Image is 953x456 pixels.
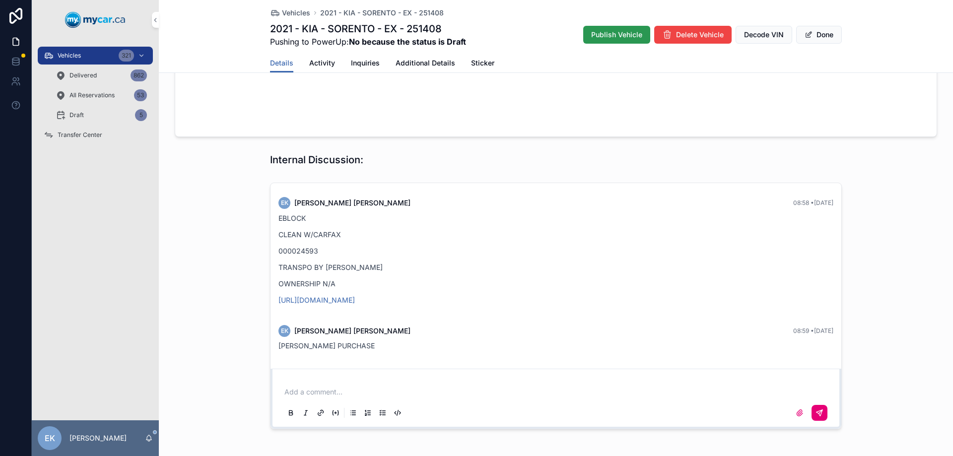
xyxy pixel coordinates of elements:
[278,262,833,272] p: TRANSPO BY [PERSON_NAME]
[270,54,293,73] a: Details
[654,26,732,44] button: Delete Vehicle
[270,36,466,48] span: Pushing to PowerUp:
[583,26,650,44] button: Publish Vehicle
[278,341,375,350] span: [PERSON_NAME] PURCHASE
[270,153,363,167] h1: Internal Discussion:
[50,66,153,84] a: Delivered862
[351,54,380,74] a: Inquiries
[119,50,134,62] div: 321
[270,22,466,36] h1: 2021 - KIA - SORENTO - EX - 251408
[676,30,724,40] span: Delete Vehicle
[134,89,147,101] div: 53
[131,69,147,81] div: 862
[736,26,792,44] button: Decode VIN
[32,40,159,157] div: scrollable content
[270,58,293,68] span: Details
[281,199,288,207] span: EK
[270,8,310,18] a: Vehicles
[744,30,784,40] span: Decode VIN
[135,109,147,121] div: 5
[278,246,833,256] p: 000024593
[69,433,127,443] p: [PERSON_NAME]
[294,326,410,336] span: [PERSON_NAME] [PERSON_NAME]
[45,432,55,444] span: EK
[282,8,310,18] span: Vehicles
[351,58,380,68] span: Inquiries
[278,296,355,304] a: [URL][DOMAIN_NAME]
[294,198,410,208] span: [PERSON_NAME] [PERSON_NAME]
[69,71,97,79] span: Delivered
[50,106,153,124] a: Draft5
[58,131,102,139] span: Transfer Center
[309,58,335,68] span: Activity
[793,199,833,206] span: 08:58 • [DATE]
[38,47,153,65] a: Vehicles321
[471,58,494,68] span: Sticker
[69,91,115,99] span: All Reservations
[38,126,153,144] a: Transfer Center
[591,30,642,40] span: Publish Vehicle
[278,278,833,289] p: OWNERSHIP N/A
[281,327,288,335] span: EK
[309,54,335,74] a: Activity
[320,8,444,18] a: 2021 - KIA - SORENTO - EX - 251408
[65,12,126,28] img: App logo
[396,58,455,68] span: Additional Details
[796,26,842,44] button: Done
[69,111,84,119] span: Draft
[349,37,466,47] strong: No because the status is Draft
[58,52,81,60] span: Vehicles
[471,54,494,74] a: Sticker
[278,213,833,223] p: EBLOCK
[50,86,153,104] a: All Reservations53
[278,229,833,240] p: CLEAN W/CARFAX
[793,327,833,334] span: 08:59 • [DATE]
[396,54,455,74] a: Additional Details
